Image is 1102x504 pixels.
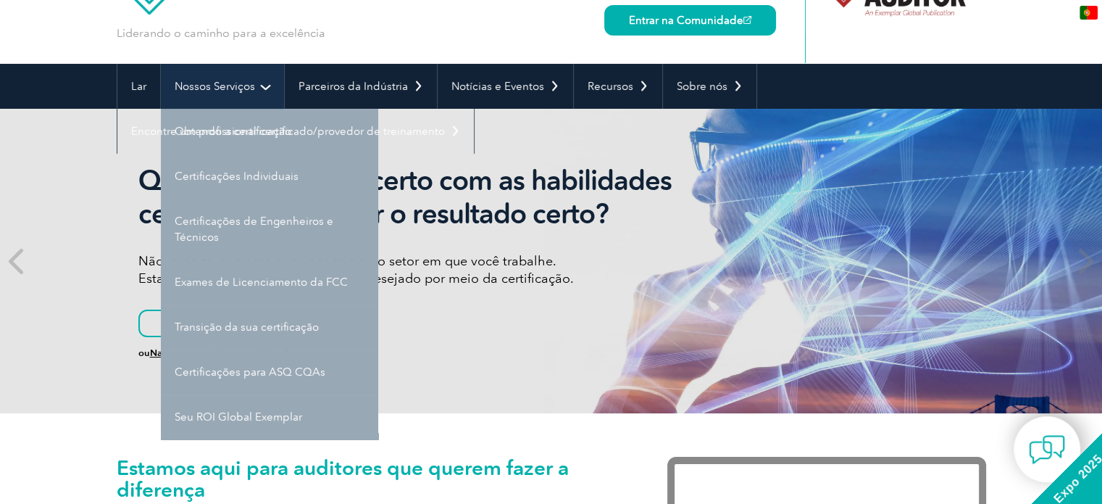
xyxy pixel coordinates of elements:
[175,276,348,289] font: Exames de Licenciamento da FCC
[629,14,743,27] font: Entrar na Comunidade
[1029,431,1065,468] img: contact-chat.png
[161,199,378,260] a: Certificações de Engenheiros e Técnicos
[161,260,378,305] a: Exames de Licenciamento da FCC
[138,253,556,269] font: Não importa o idioma que você fale ou o setor em que você trabalhe.
[138,164,672,231] font: Quer ser o Auditor certo com as habilidades certas para entregar o resultado certo?
[161,64,284,109] a: Nossos Serviços
[574,64,662,109] a: Recursos
[299,80,408,93] font: Parceiros da Indústria
[588,80,633,93] font: Recursos
[677,80,727,93] font: Sobre nós
[117,64,160,109] a: Lar
[663,64,756,109] a: Sobre nós
[161,305,378,350] a: Transição da sua certificação
[175,365,325,379] font: Certificações para ASQ CQAs
[743,16,751,24] img: open_square.png
[117,109,474,154] a: Encontre um profissional certificado/provedor de treinamento
[138,310,287,337] a: Saber mais
[138,347,150,358] font: ou
[175,321,319,334] font: Transição da sua certificação
[175,410,302,424] font: Seu ROI Global Exemplar
[117,26,325,40] font: Liderando o caminho para a excelência
[175,170,299,183] font: Certificações Individuais
[451,80,544,93] font: Notícias e Eventos
[131,125,445,138] font: Encontre um profissional certificado/provedor de treinamento
[138,270,574,286] font: Estamos aqui para apoiar o resultado desejado por meio da certificação.
[161,154,378,199] a: Certificações Individuais
[175,215,333,244] font: Certificações de Engenheiros e Técnicos
[438,64,573,109] a: Notícias e Eventos
[131,80,146,93] font: Lar
[175,80,255,93] font: Nossos Serviços
[150,347,299,358] a: Navegue por todas as certificações
[285,64,437,109] a: Parceiros da Indústria
[161,394,378,439] a: Seu ROI Global Exemplar
[117,455,569,502] font: Estamos aqui para auditores que querem fazer a diferença
[1080,6,1098,20] img: en
[604,5,776,36] a: Entrar na Comunidade
[161,350,378,394] a: Certificações para ASQ CQAs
